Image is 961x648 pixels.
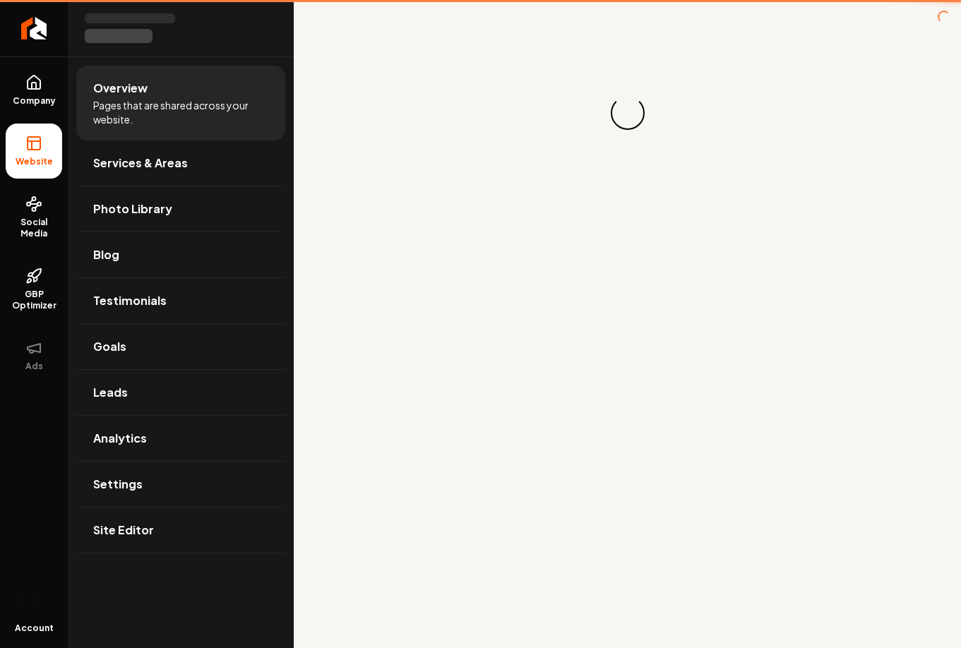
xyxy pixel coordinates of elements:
a: Testimonials [76,278,285,323]
a: Company [6,63,62,118]
span: Services & Areas [93,155,188,172]
a: Site Editor [76,508,285,553]
a: Blog [76,232,285,277]
span: Blog [93,246,119,263]
span: Goals [93,338,126,355]
span: Analytics [93,430,147,447]
span: Pages that are shared across your website. [93,98,268,126]
span: Testimonials [93,292,167,309]
div: Loading [611,96,645,130]
a: GBP Optimizer [6,256,62,323]
span: GBP Optimizer [6,289,62,311]
span: Photo Library [93,200,172,217]
span: Social Media [6,217,62,239]
a: Photo Library [76,186,285,232]
a: Analytics [76,416,285,461]
span: Website [10,156,59,167]
a: Services & Areas [76,140,285,186]
span: Account [15,623,54,634]
span: Settings [93,476,143,493]
img: Rebolt Logo [21,17,47,40]
span: Overview [93,80,148,97]
span: Ads [20,361,49,372]
span: Company [7,95,61,107]
a: Leads [76,370,285,415]
a: Social Media [6,184,62,251]
a: Goals [76,324,285,369]
button: Ads [6,328,62,383]
span: Leads [93,384,128,401]
span: Site Editor [93,522,154,539]
a: Settings [76,462,285,507]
